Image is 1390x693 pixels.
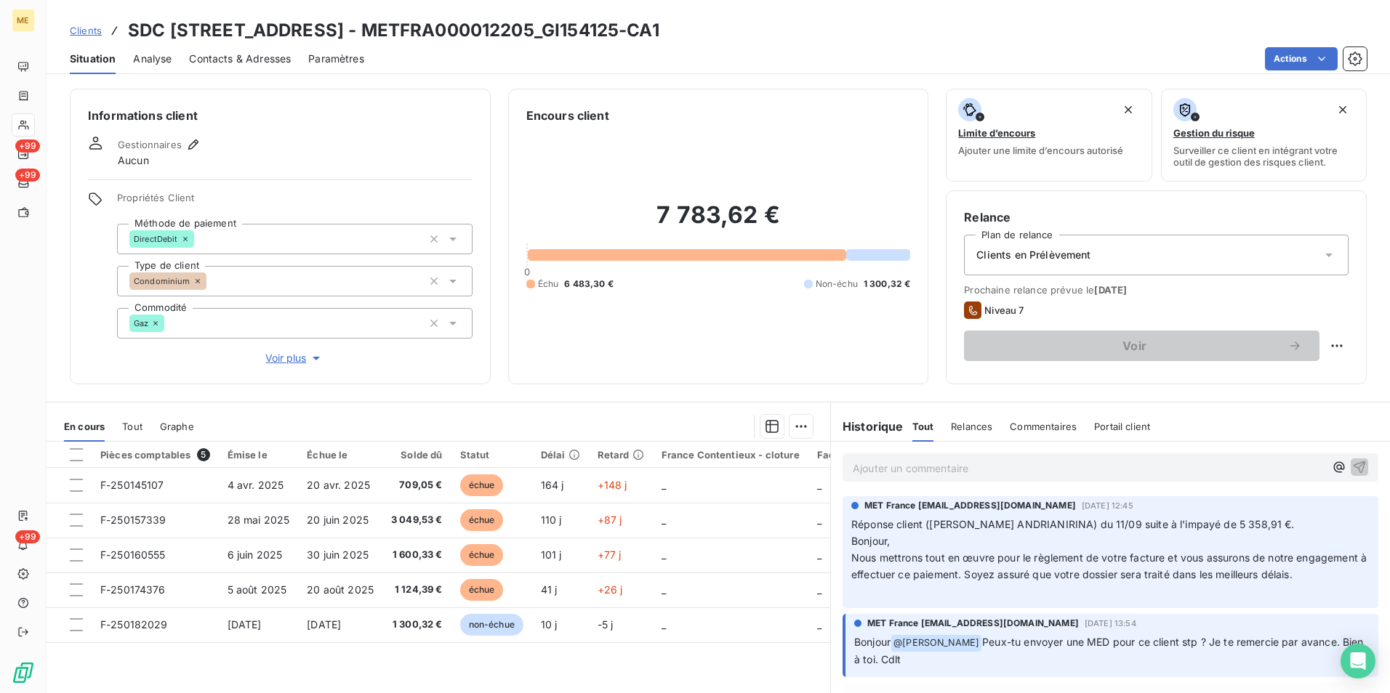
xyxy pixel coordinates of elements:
[984,304,1024,316] span: Niveau 7
[1161,89,1367,182] button: Gestion du risqueSurveiller ce client en intégrant votre outil de gestion des risques client.
[964,208,1349,226] h6: Relance
[662,449,800,461] div: France Contentieux - cloture
[946,89,1152,182] button: Limite d’encoursAjouter une limite d’encours autorisé
[134,235,178,243] span: DirectDebit
[817,479,821,491] span: _
[541,548,562,561] span: 101 j
[100,448,210,461] div: Pièces comptables
[307,618,341,631] span: [DATE]
[891,635,981,652] span: @ [PERSON_NAME]
[976,248,1090,262] span: Clients en Prélèvement
[460,614,523,636] span: non-échue
[160,421,194,432] span: Graphe
[391,513,443,527] span: 3 049,53 €
[964,284,1349,296] span: Prochaine relance prévue le
[526,107,609,124] h6: Encours client
[228,548,283,561] span: 6 juin 2025
[524,266,530,277] span: 0
[206,275,218,288] input: Ajouter une valeur
[164,317,176,330] input: Ajouter une valeur
[100,618,168,631] span: F-250182029
[1010,421,1077,432] span: Commentaires
[541,479,564,491] span: 164 j
[1094,421,1150,432] span: Portail client
[1094,284,1127,296] span: [DATE]
[308,52,364,66] span: Paramètres
[817,548,821,561] span: _
[128,17,659,44] h3: SDC [STREET_ADDRESS] - METFRA000012205_GI154125-CA1
[958,127,1035,139] span: Limite d’encours
[817,583,821,596] span: _
[228,618,262,631] span: [DATE]
[1173,127,1255,139] span: Gestion du risque
[541,514,562,526] span: 110 j
[598,583,623,596] span: +26 j
[88,107,473,124] h6: Informations client
[117,350,473,366] button: Voir plus
[460,509,504,531] span: échue
[541,449,580,461] div: Délai
[391,548,443,562] span: 1 600,33 €
[851,551,1370,580] span: Nous mettrons tout en œuvre pour le règlement de votre facture et vous assurons de notre engageme...
[981,340,1287,352] span: Voir
[265,351,324,365] span: Voir plus
[118,139,182,150] span: Gestionnaires
[864,277,911,291] span: 1 300,32 €
[851,518,1295,530] span: Réponse client ([PERSON_NAME] ANDRIANIRINA) du 11/09 suite à l'impayé de 5 358,91 €.
[134,277,190,285] span: Condominium
[307,583,374,596] span: 20 août 2025
[816,277,858,291] span: Non-échu
[391,478,443,493] span: 709,05 €
[598,449,644,461] div: Retard
[912,421,934,432] span: Tout
[564,277,614,291] span: 6 483,30 €
[460,449,523,461] div: Statut
[854,636,891,648] span: Bonjour
[307,479,370,491] span: 20 avr. 2025
[951,421,992,432] span: Relances
[817,618,821,631] span: _
[541,618,558,631] span: 10 j
[15,169,40,182] span: +99
[662,618,666,631] span: _
[118,153,149,168] span: Aucun
[598,548,622,561] span: +77 j
[817,449,917,461] div: Facture / Echéancier
[598,618,614,631] span: -5 j
[598,514,622,526] span: +87 j
[854,636,1367,665] span: Peux-tu envoyer une MED pour ce client stp ? Je te remercie par avance. Bien à toi. Cdlt
[1082,501,1133,510] span: [DATE] 12:45
[598,479,627,491] span: +148 j
[228,514,290,526] span: 28 mai 2025
[70,23,102,38] a: Clients
[391,583,443,597] span: 1 124,39 €
[117,192,473,212] span: Propriétés Client
[122,421,142,432] span: Tout
[70,25,102,36] span: Clients
[189,52,291,66] span: Contacts & Adresses
[460,474,504,496] span: échue
[228,479,284,491] span: 4 avr. 2025
[1341,644,1375,678] div: Open Intercom Messenger
[100,583,166,596] span: F-250174376
[15,530,40,543] span: +99
[194,232,206,246] input: Ajouter une valeur
[100,514,166,526] span: F-250157339
[831,418,904,435] h6: Historique
[851,535,890,547] span: Bonjour,
[391,617,443,632] span: 1 300,32 €
[12,661,35,684] img: Logo LeanPay
[662,548,666,561] span: _
[526,200,911,244] h2: 7 783,62 €
[15,139,40,153] span: +99
[133,52,172,66] span: Analyse
[134,319,148,328] span: Gaz
[538,277,559,291] span: Échu
[460,579,504,601] span: échue
[70,52,116,66] span: Situation
[817,514,821,526] span: _
[662,583,666,596] span: _
[64,421,105,432] span: En cours
[307,548,369,561] span: 30 juin 2025
[958,145,1123,156] span: Ajouter une limite d’encours autorisé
